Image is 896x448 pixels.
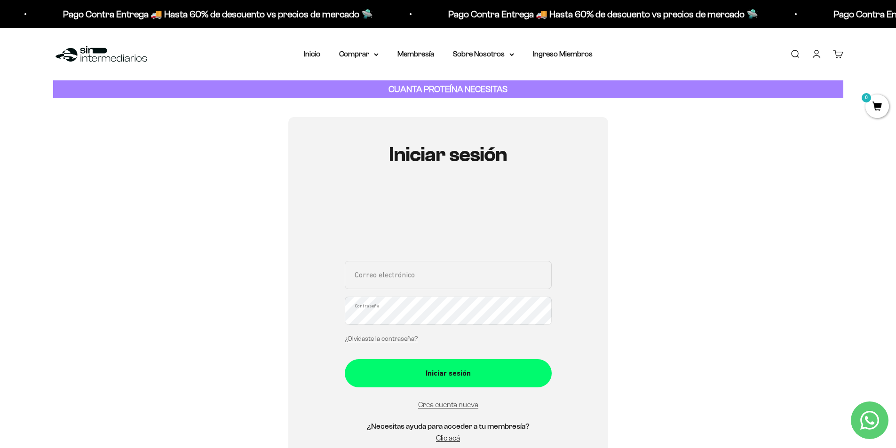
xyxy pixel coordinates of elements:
[389,84,507,94] strong: CUANTA PROTEÍNA NECESITAS
[533,50,593,58] a: Ingreso Miembros
[56,7,366,22] p: Pago Contra Entrega 🚚 Hasta 60% de descuento vs precios de mercado 🛸
[397,50,434,58] a: Membresía
[453,48,514,60] summary: Sobre Nosotros
[345,335,418,342] a: ¿Olvidaste la contraseña?
[865,102,889,112] a: 0
[345,420,552,432] h5: ¿Necesitas ayuda para acceder a tu membresía?
[441,7,751,22] p: Pago Contra Entrega 🚚 Hasta 60% de descuento vs precios de mercado 🛸
[345,143,552,166] h1: Iniciar sesión
[436,434,460,442] a: Clic acá
[861,92,872,103] mark: 0
[339,48,379,60] summary: Comprar
[345,359,552,387] button: Iniciar sesión
[345,194,552,250] iframe: Social Login Buttons
[304,50,320,58] a: Inicio
[364,367,533,379] div: Iniciar sesión
[418,401,478,409] a: Crea cuenta nueva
